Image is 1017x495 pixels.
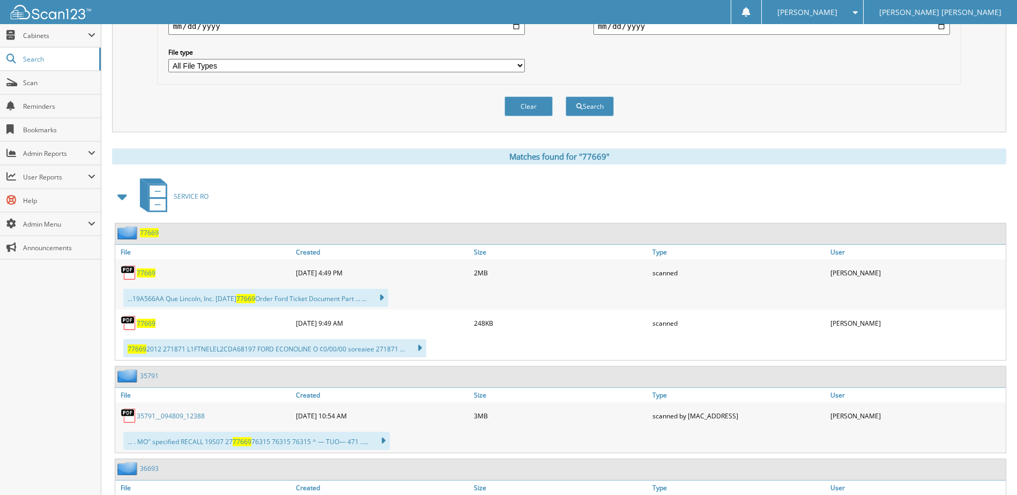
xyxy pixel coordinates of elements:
span: [PERSON_NAME] [PERSON_NAME] [879,9,1001,16]
div: 2012 271871 L1FTNELEL2CDA68197 FORD ECONOLINE O ¢0/00/00 soreaiee 271871 ... [123,339,426,357]
div: [DATE] 4:49 PM [293,262,471,283]
input: start [168,18,525,35]
a: Type [650,245,828,259]
div: Matches found for "77669" [112,148,1006,164]
div: [DATE] 9:49 AM [293,312,471,334]
div: [DATE] 10:54 AM [293,405,471,426]
span: Scan [23,78,95,87]
div: 2MB [471,262,649,283]
a: Size [471,388,649,402]
a: Type [650,388,828,402]
button: Search [566,96,614,116]
a: File [115,245,293,259]
div: ...19A566AA Que Lincoln, Inc. [DATE] Order Ford Ticket Document Part ... ... [123,289,388,307]
img: PDF.png [121,265,137,281]
div: [PERSON_NAME] [828,405,1006,426]
span: SERVICE RO [174,192,209,201]
a: 35791 [140,371,159,380]
a: Size [471,245,649,259]
span: Cabinets [23,31,88,40]
a: User [828,388,1006,402]
div: 3MB [471,405,649,426]
a: 77669 [137,268,155,277]
div: scanned [650,312,828,334]
div: [PERSON_NAME] [828,262,1006,283]
a: Created [293,388,471,402]
label: File type [168,48,525,57]
div: scanned [650,262,828,283]
img: scan123-logo-white.svg [11,5,91,19]
a: User [828,245,1006,259]
img: folder2.png [117,226,140,239]
a: SERVICE RO [133,175,209,217]
span: Admin Reports [23,149,88,158]
span: Help [23,196,95,205]
a: Size [471,481,649,495]
span: Bookmarks [23,125,95,134]
img: folder2.png [117,369,140,382]
a: Created [293,245,471,259]
img: PDF.png [121,408,137,424]
div: ... . MO" specified RECALL 19S07 27 76315 76315 76315 ^ — TUO— 471 ..... [123,432,390,450]
a: 77669 [137,319,155,328]
input: end [593,18,950,35]
a: 36693 [140,464,159,473]
span: 77669 [236,294,255,303]
div: [PERSON_NAME] [828,312,1006,334]
span: Admin Menu [23,220,88,229]
span: [PERSON_NAME] [777,9,837,16]
span: 77669 [128,344,146,354]
span: User Reports [23,172,88,182]
iframe: Chat Widget [963,444,1017,495]
a: File [115,481,293,495]
a: Created [293,481,471,495]
a: Type [650,481,828,495]
a: 77669 [140,228,159,237]
span: 77669 [233,437,251,446]
div: scanned by [MAC_ADDRESS] [650,405,828,426]
button: Clear [504,96,553,116]
span: Announcements [23,243,95,252]
img: folder2.png [117,462,140,475]
a: User [828,481,1006,495]
a: 35791__094809_12388 [137,411,205,421]
img: PDF.png [121,315,137,331]
div: 248KB [471,312,649,334]
a: File [115,388,293,402]
span: Search [23,55,94,64]
span: Reminders [23,102,95,111]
